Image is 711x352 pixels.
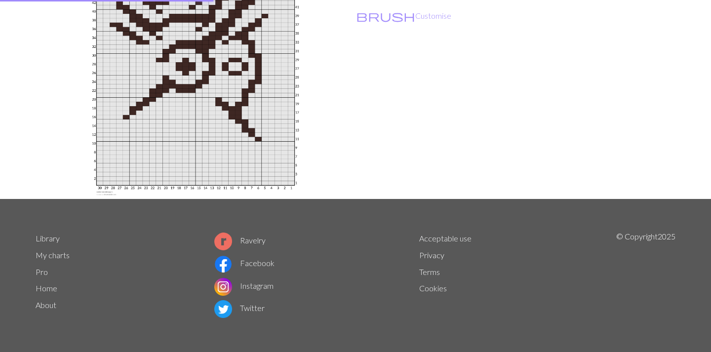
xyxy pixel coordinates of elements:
[214,303,265,313] a: Twitter
[36,234,60,243] a: Library
[214,233,232,250] img: Ravelry logo
[214,278,232,296] img: Instagram logo
[214,255,232,273] img: Facebook logo
[355,9,452,22] button: CustomiseCustomise
[36,300,56,310] a: About
[419,283,447,293] a: Cookies
[36,267,48,276] a: Pro
[356,10,415,22] i: Customise
[616,231,675,320] p: © Copyright 2025
[214,300,232,318] img: Twitter logo
[36,250,70,260] a: My charts
[419,234,472,243] a: Acceptable use
[214,281,274,290] a: Instagram
[214,235,266,245] a: Ravelry
[419,250,444,260] a: Privacy
[419,267,440,276] a: Terms
[356,9,415,23] span: brush
[36,283,57,293] a: Home
[214,258,275,268] a: Facebook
